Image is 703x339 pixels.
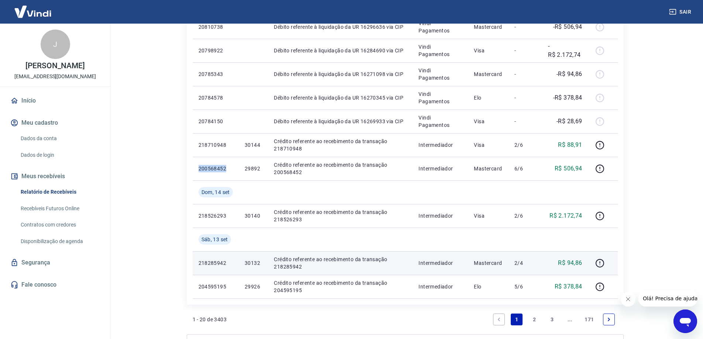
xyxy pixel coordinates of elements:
[274,118,407,125] p: Débito referente à liquidação da UR 16269933 via CIP
[564,314,576,325] a: Jump forward
[514,283,536,290] p: 5/6
[18,131,101,146] a: Dados da conta
[199,165,233,172] p: 200568452
[474,47,503,54] p: Visa
[199,283,233,290] p: 204595195
[673,309,697,333] iframe: Botão para abrir a janela de mensagens
[245,259,262,267] p: 30132
[274,70,407,78] p: Débito referente à liquidação da UR 16271098 via CIP
[199,94,233,101] p: 20784578
[490,311,617,328] ul: Pagination
[558,259,582,267] p: R$ 94,86
[418,90,462,105] p: Vindi Pagamentos
[18,148,101,163] a: Dados de login
[556,117,582,126] p: -R$ 28,69
[514,118,536,125] p: -
[245,165,262,172] p: 29892
[274,138,407,152] p: Crédito referente ao recebimento da transação 218710948
[201,236,228,243] span: Sáb, 13 set
[18,201,101,216] a: Recebíveis Futuros Online
[9,0,57,23] img: Vindi
[621,292,635,307] iframe: Fechar mensagem
[474,259,503,267] p: Mastercard
[511,314,523,325] a: Page 1 is your current page
[9,255,101,271] a: Segurança
[14,73,96,80] p: [EMAIL_ADDRESS][DOMAIN_NAME]
[193,316,227,323] p: 1 - 20 de 3403
[418,114,462,129] p: Vindi Pagamentos
[555,164,582,173] p: R$ 506,94
[548,42,582,59] p: -R$ 2.172,74
[274,47,407,54] p: Débito referente à liquidação da UR 16284690 via CIP
[418,43,462,58] p: Vindi Pagamentos
[199,118,233,125] p: 20784150
[514,212,536,219] p: 2/6
[245,141,262,149] p: 30144
[199,70,233,78] p: 20785343
[474,165,503,172] p: Mastercard
[18,234,101,249] a: Disponibilização de agenda
[418,20,462,34] p: Vindi Pagamentos
[668,5,694,19] button: Sair
[553,23,582,31] p: -R$ 506,94
[418,283,462,290] p: Intermediador
[582,314,597,325] a: Page 171
[245,283,262,290] p: 29926
[474,70,503,78] p: Mastercard
[528,314,540,325] a: Page 2
[558,141,582,149] p: R$ 88,91
[18,217,101,232] a: Contratos com credores
[274,161,407,176] p: Crédito referente ao recebimento da transação 200568452
[9,277,101,293] a: Fale conosco
[514,47,536,54] p: -
[25,62,85,70] p: [PERSON_NAME]
[4,5,62,11] span: Olá! Precisa de ajuda?
[556,70,582,79] p: -R$ 94,86
[201,188,230,196] span: Dom, 14 set
[274,279,407,294] p: Crédito referente ao recebimento da transação 204595195
[18,184,101,200] a: Relatório de Recebíveis
[514,23,536,31] p: -
[9,168,101,184] button: Meus recebíveis
[514,94,536,101] p: -
[199,23,233,31] p: 20810738
[474,212,503,219] p: Visa
[274,208,407,223] p: Crédito referente ao recebimento da transação 218526293
[514,70,536,78] p: -
[199,141,233,149] p: 218710948
[514,259,536,267] p: 2/4
[199,47,233,54] p: 20798922
[638,290,697,307] iframe: Mensagem da empresa
[493,314,505,325] a: Previous page
[553,93,582,102] p: -R$ 378,84
[418,259,462,267] p: Intermediador
[274,256,407,270] p: Crédito referente ao recebimento da transação 218285942
[199,212,233,219] p: 218526293
[245,212,262,219] p: 30140
[474,118,503,125] p: Visa
[274,94,407,101] p: Débito referente à liquidação da UR 16270345 via CIP
[514,165,536,172] p: 6/6
[603,314,615,325] a: Next page
[418,67,462,82] p: Vindi Pagamentos
[9,93,101,109] a: Início
[555,282,582,291] p: R$ 378,84
[418,141,462,149] p: Intermediador
[514,141,536,149] p: 2/6
[474,23,503,31] p: Mastercard
[418,165,462,172] p: Intermediador
[9,115,101,131] button: Meu cadastro
[474,283,503,290] p: Elo
[474,94,503,101] p: Elo
[549,211,582,220] p: R$ 2.172,74
[274,23,407,31] p: Débito referente à liquidação da UR 16296636 via CIP
[418,212,462,219] p: Intermediador
[546,314,558,325] a: Page 3
[41,30,70,59] div: J
[474,141,503,149] p: Visa
[199,259,233,267] p: 218285942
